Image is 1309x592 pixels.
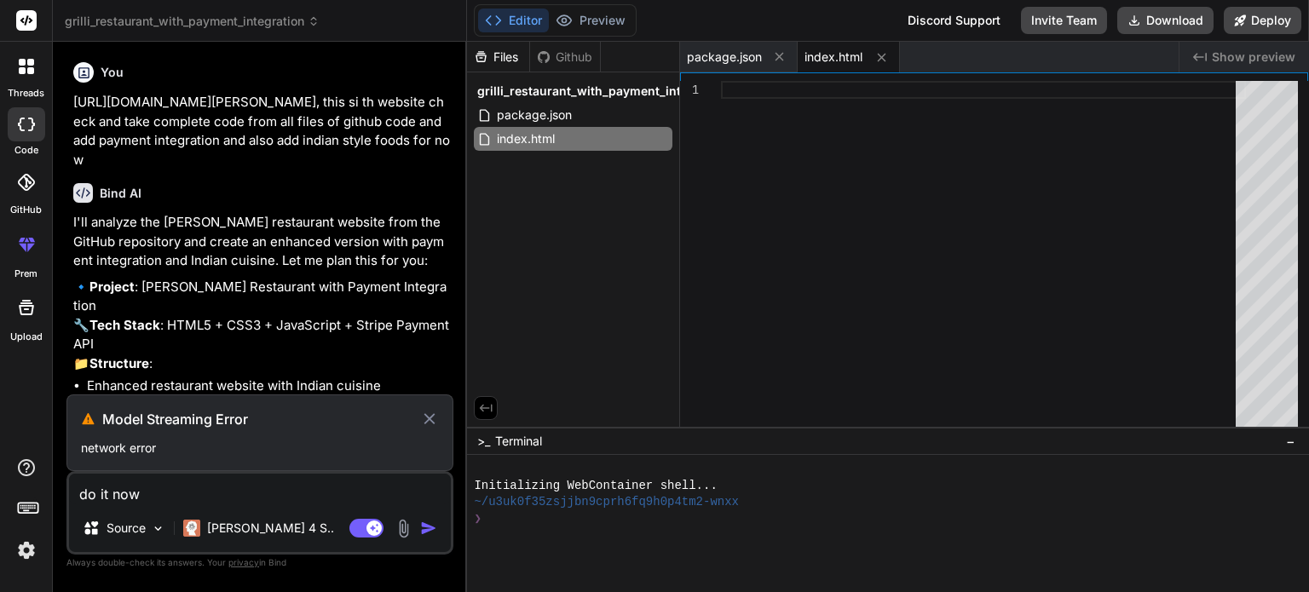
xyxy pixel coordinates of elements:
span: grilli_restaurant_with_payment_integration [477,83,730,100]
p: [PERSON_NAME] 4 S.. [207,520,334,537]
p: [URL][DOMAIN_NAME][PERSON_NAME], this si th website check and take complete code from all files o... [73,93,450,170]
strong: Project [89,279,135,295]
span: package.json [495,105,574,125]
label: GitHub [10,203,42,217]
span: >_ [477,433,490,450]
span: − [1286,433,1295,450]
div: 1 [680,81,699,99]
label: threads [8,86,44,101]
h6: Bind AI [100,185,141,202]
img: attachment [394,519,413,538]
p: 🔹 : [PERSON_NAME] Restaurant with Payment Integration 🔧 : HTML5 + CSS3 + JavaScript + Stripe Paym... [73,278,450,374]
div: Discord Support [897,7,1011,34]
img: icon [420,520,437,537]
button: Download [1117,7,1214,34]
span: index.html [495,129,556,149]
span: ❯ [474,511,482,527]
h6: You [101,64,124,81]
img: Pick Models [151,521,165,536]
img: Claude 4 Sonnet [183,520,200,537]
strong: Structure [89,355,149,371]
div: Files [467,49,529,66]
span: index.html [804,49,862,66]
span: package.json [687,49,762,66]
span: Terminal [495,433,542,450]
img: settings [12,536,41,565]
label: code [14,143,38,158]
span: Initializing WebContainer shell... [474,478,717,494]
span: Show preview [1212,49,1295,66]
span: ~/u3uk0f35zsjjbn9cprh6fq9h0p4tm2-wnxx [474,494,739,510]
li: Enhanced restaurant website with Indian cuisine [87,376,450,396]
button: Preview [549,9,632,32]
h3: Model Streaming Error [102,409,420,429]
div: Github [530,49,600,66]
p: Always double-check its answers. Your in Bind [66,555,453,571]
button: Deploy [1224,7,1301,34]
p: network error [81,440,439,457]
label: prem [14,267,37,281]
button: Editor [478,9,549,32]
p: I'll analyze the [PERSON_NAME] restaurant website from the GitHub repository and create an enhanc... [73,213,450,271]
strong: Tech Stack [89,317,160,333]
span: privacy [228,557,259,567]
button: − [1283,428,1299,455]
span: grilli_restaurant_with_payment_integration [65,13,320,30]
button: Invite Team [1021,7,1107,34]
p: Source [107,520,146,537]
label: Upload [10,330,43,344]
